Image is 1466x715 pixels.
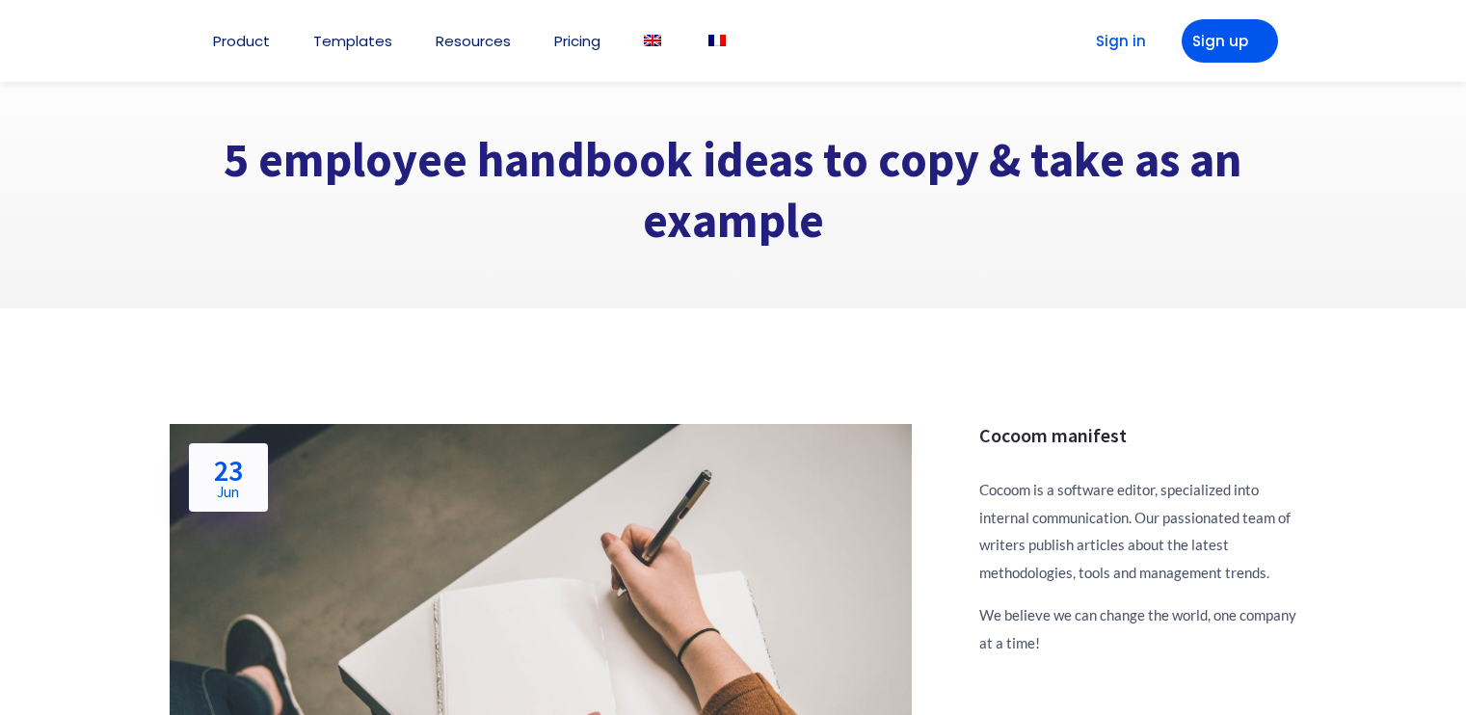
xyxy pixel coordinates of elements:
[708,35,726,46] img: French
[170,130,1297,251] h1: 5 employee handbook ideas to copy & take as an example
[214,485,243,499] span: Jun
[979,476,1297,586] p: Cocoom is a software editor, specialized into internal communication. Our passionated team of wri...
[189,443,268,512] a: 23Jun
[1066,19,1162,63] a: Sign in
[644,35,661,46] img: English
[554,34,600,48] a: Pricing
[214,456,243,499] h2: 23
[1182,19,1278,63] a: Sign up
[213,34,270,48] a: Product
[979,424,1297,447] h3: Cocoom manifest
[436,34,511,48] a: Resources
[313,34,392,48] a: Templates
[979,601,1297,656] p: We believe we can change the world, one company at a time!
